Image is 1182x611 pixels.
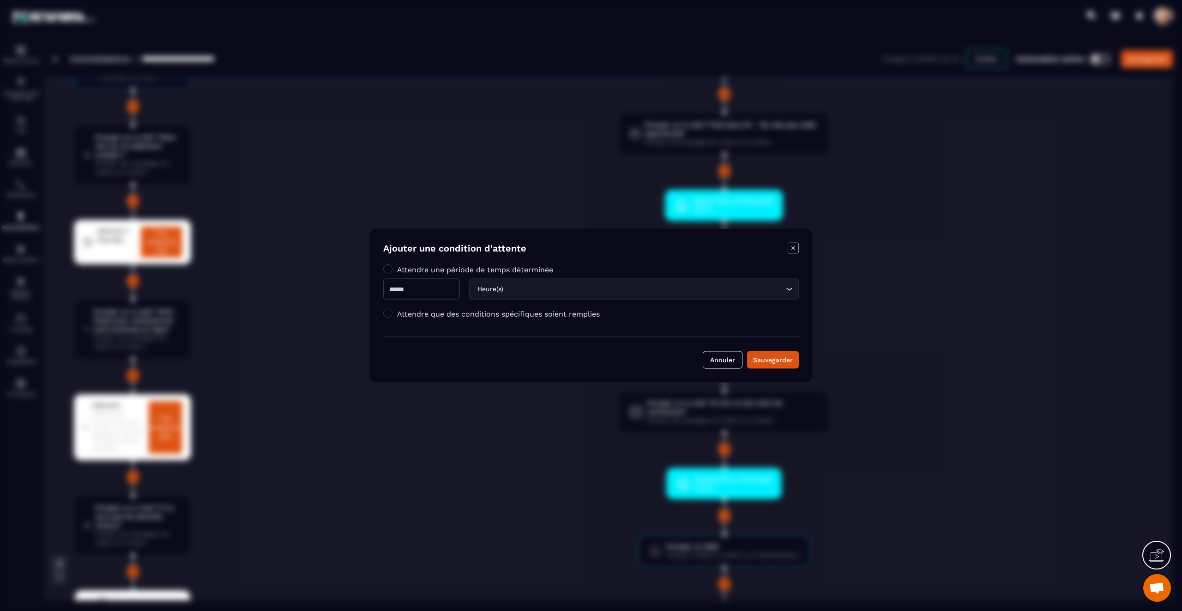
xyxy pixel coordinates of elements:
[469,279,799,300] div: Search for option
[703,351,742,369] button: Annuler
[505,284,784,294] input: Search for option
[753,355,793,365] div: Sauvegarder
[397,265,553,274] label: Attendre une période de temps déterminée
[747,351,799,369] button: Sauvegarder
[475,284,505,294] span: Heure(s)
[383,243,526,256] h4: Ajouter une condition d'attente
[1143,574,1171,602] a: Open chat
[397,309,600,318] label: Attendre que des conditions spécifiques soient remplies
